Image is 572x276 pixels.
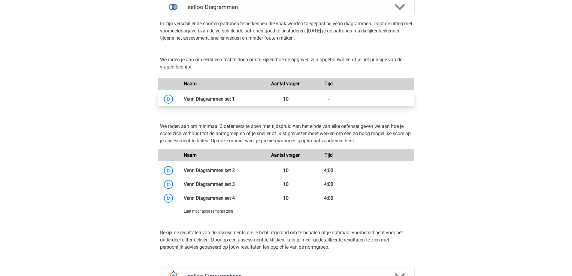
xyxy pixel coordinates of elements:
[179,181,265,188] div: Venn Diagrammen set 3
[307,80,350,87] div: Tijd
[188,4,384,11] h4: eelloo Diagrammen
[179,80,265,87] div: Naam
[179,167,265,174] div: Venn Diagrammen set 2
[179,152,265,159] div: Naam
[179,96,265,103] div: Venn Diagrammen set 1
[160,20,412,42] p: Er zijn verschillende soorten patronen te herkennen die vaak worden toegepast bij venn diagrammen...
[265,80,307,87] div: Aantal vragen
[160,229,412,251] p: Bekijk de resultaten van de assessments die je hebt afgerond om te bepalen of je optimaal voorber...
[265,152,307,159] div: Aantal vragen
[160,56,412,71] p: We raden je aan om eerst een test te doen om te kijken hoe de opgaven zijn opgebouwd en of je het...
[179,195,265,202] div: Venn Diagrammen set 4
[307,152,350,159] div: Tijd
[184,209,233,214] span: Laat meer assessments zien
[160,123,412,144] p: We raden aan om minimaal 3 oefensets te doen met tijdsdruk. Aan het einde van elke oefenset geven...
